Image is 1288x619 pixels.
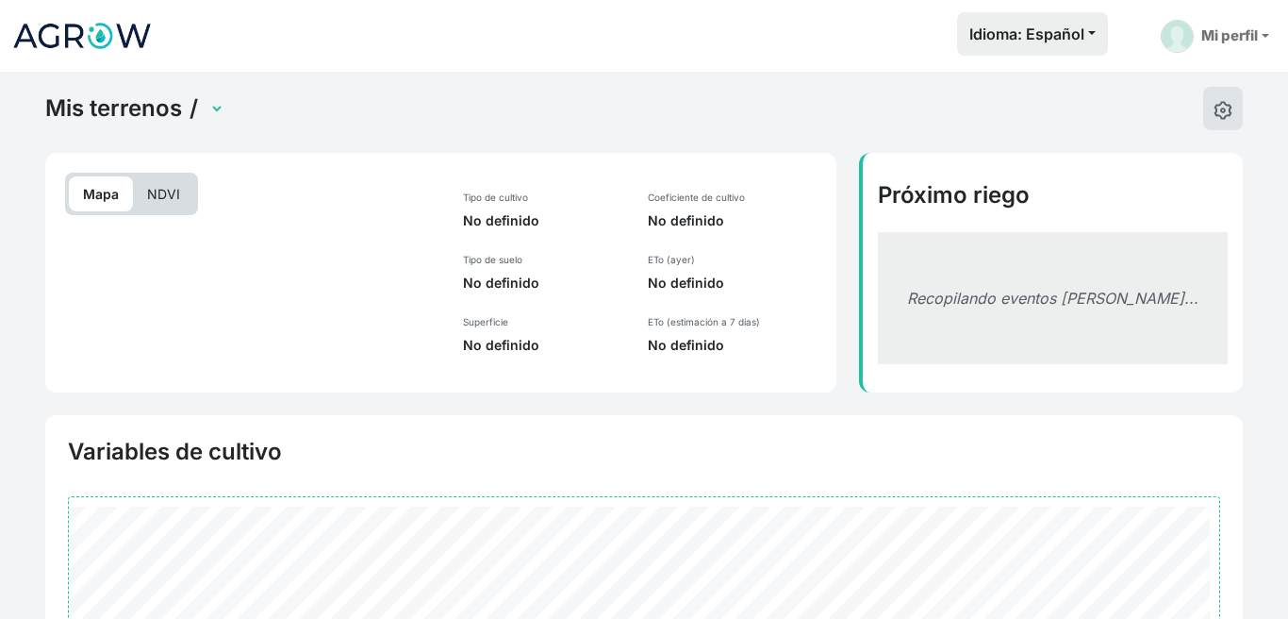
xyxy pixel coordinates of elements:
[648,336,821,355] p: No definido
[45,94,182,123] a: Mis terrenos
[1153,12,1277,60] a: Mi perfil
[68,438,282,466] h4: Variables de cultivo
[463,191,625,204] p: Tipo de cultivo
[190,94,198,123] span: /
[648,315,821,328] p: ETo (estimación a 7 días)
[648,211,821,230] p: No definido
[878,181,1228,209] h4: Próximo riego
[463,211,625,230] p: No definido
[1161,20,1194,53] img: User
[463,274,625,293] p: No definido
[206,94,224,124] select: Terrain Selector
[133,176,194,211] p: NDVI
[957,12,1108,56] button: Idioma: Español
[463,336,625,355] p: No definido
[648,253,821,266] p: ETo (ayer)
[463,315,625,328] p: Superficie
[648,191,821,204] p: Coeficiente de cultivo
[907,289,1198,308] em: Recopilando eventos [PERSON_NAME]...
[69,176,133,211] p: Mapa
[1214,101,1232,120] img: edit
[648,274,821,293] p: No definido
[463,253,625,266] p: Tipo de suelo
[11,12,153,59] img: Agrow Analytics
